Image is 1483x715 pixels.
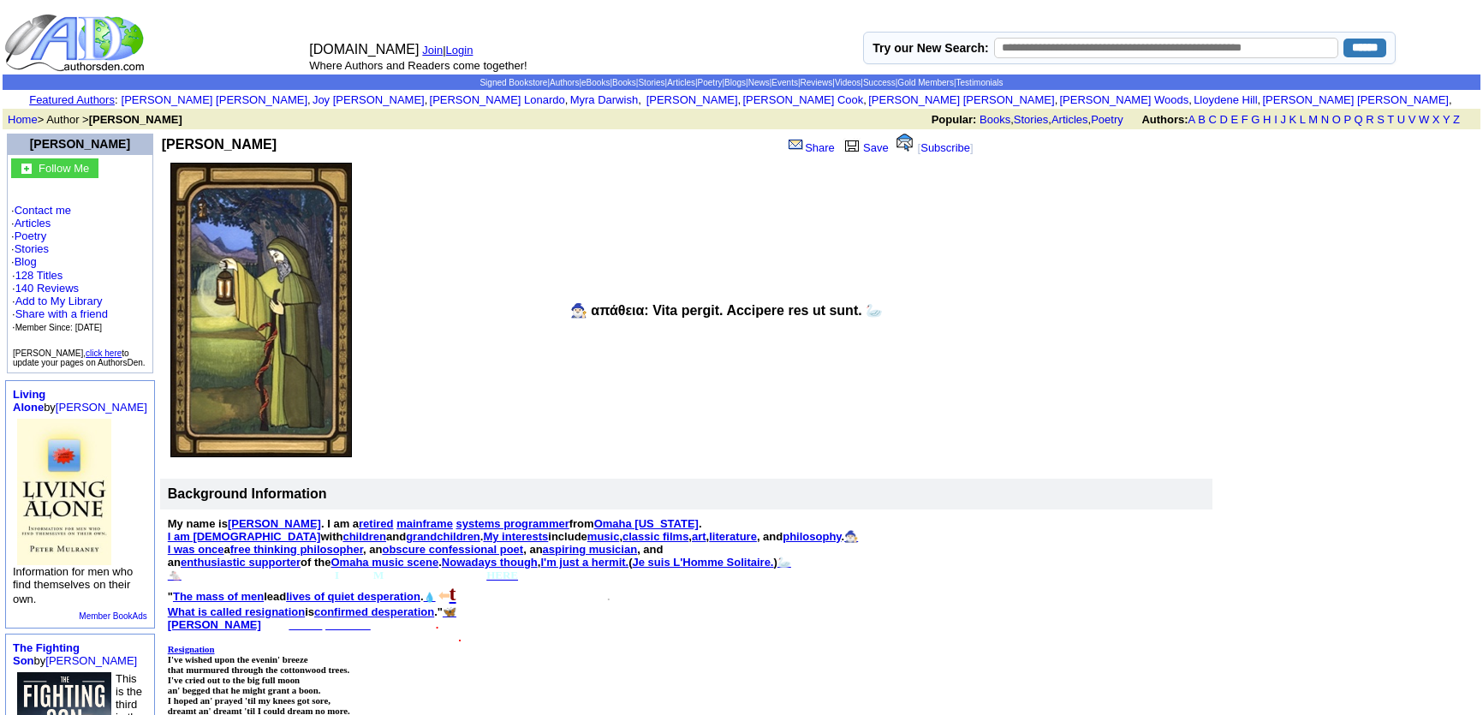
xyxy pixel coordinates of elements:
b: [PERSON_NAME] [162,137,277,152]
a: J [1280,113,1286,126]
a: [PERSON_NAME] [30,137,130,151]
font: [DOMAIN_NAME] [309,42,419,57]
a: Books [612,78,636,87]
b: an' begged that he might grant a boon. [168,685,321,695]
img: share_page.gif [789,138,803,152]
b: I've wished upon the evenin' breeze [168,654,308,664]
a: Add to My Library [15,295,103,307]
img: gc.jpg [21,164,32,174]
a: children [342,530,386,543]
span: H [326,569,335,581]
a: Contact me [15,204,71,217]
a: Testimonials [956,78,1004,87]
b: [PERSON_NAME] [89,113,182,126]
font: i [641,96,643,105]
a: Nowadays though [442,556,538,569]
a: Je suis L'Homme Solitaire. [633,556,774,569]
span: with and . include , , , , and . [168,530,858,543]
a: I am [DEMOGRAPHIC_DATA] [168,530,321,543]
a: Share with a friend [15,307,108,320]
b: ESSAGES EVERYW [384,569,486,581]
a: Follow Me [39,160,89,175]
a: Lloydene Hill [1194,93,1257,106]
font: by [13,641,137,667]
a: confirmed desperation [314,605,434,618]
b: I've cried out to the big full moon [168,675,300,685]
a: V [1409,113,1416,126]
font: > Author > [8,113,182,126]
font: i [1192,96,1194,105]
a: 🐁 [168,569,182,581]
a: News [748,78,770,87]
a: Authors [550,78,579,87]
a: E [1230,113,1238,126]
a: U [1397,113,1405,126]
a: I [1274,113,1278,126]
a: 🦋 [443,605,456,618]
font: i [568,96,569,105]
a: Suivez [289,618,322,631]
img: library.gif [843,138,861,152]
a: click here [86,349,122,358]
a: 🧙🏻‍♂️ [844,530,858,543]
a: Member BookAds [79,611,146,621]
a: systems programmer [456,517,569,530]
a: [PERSON_NAME] [45,654,137,667]
b: 🧙🏻‍♂️ απάθεια: Vita pergit. Accipere res ut sunt. 🦢 [570,303,883,318]
img: logo_ad.gif [4,13,148,73]
font: by [13,388,147,414]
a: Omaha [US_STATE] [594,517,699,530]
a: obscure confessional poet [382,543,523,556]
span: | | | | | | | | | | | | | | [479,78,1003,87]
a: S [1377,113,1385,126]
a: G [1251,113,1260,126]
a: Books [980,113,1010,126]
a: I'm just a hermit. [540,556,628,569]
a: K [1289,113,1297,126]
font: i [1260,96,1262,105]
a: W [1419,113,1429,126]
a: music [587,530,620,543]
a: Z [1453,113,1460,126]
font: Follow Me [39,162,89,175]
a: Stories [15,242,49,255]
a: B [1198,113,1206,126]
a: 🦢 [777,556,791,569]
a: I was once [168,543,224,556]
a: 128 Titles [15,269,63,282]
a: Save [841,141,889,154]
a: The Fighting Son [13,641,80,667]
a: My interests [483,530,548,543]
span: " lead . [168,590,456,603]
span: My name is . I am a from . [168,517,702,530]
a: grandchildren [406,530,480,543]
a: [PERSON_NAME] [56,401,147,414]
span: an of the . , ( ) [168,556,791,569]
a: Articles [1051,113,1088,126]
font: des papillons [371,618,436,631]
a: Y [1443,113,1450,126]
a: [PERSON_NAME] [168,618,261,631]
font: , , , , , , , , , , [122,93,1454,106]
a: mainframe [396,517,453,530]
span: . [607,590,610,603]
a: Blog [15,255,37,268]
span: DDEN [339,569,371,581]
a: Q [1354,113,1362,126]
font: [PERSON_NAME], to update your pages on AuthorsDen. [13,349,146,367]
a: A [1188,113,1195,126]
a: Resignation [168,644,215,654]
a: Joy [PERSON_NAME] [313,93,425,106]
a: t [450,582,456,605]
a: Poetry [15,229,47,242]
a: Stories [1014,113,1048,126]
a: literature [709,530,757,543]
a: L [1300,113,1306,126]
img: alert.gif [896,134,913,152]
span: M [373,569,384,581]
a: Signed Bookstore [479,78,547,87]
a: [PERSON_NAME] [PERSON_NAME] [868,93,1054,106]
font: i [427,96,429,105]
font: · · · [12,295,108,333]
b: I hoped an' prayed 'til my knees got sore, [168,695,331,706]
